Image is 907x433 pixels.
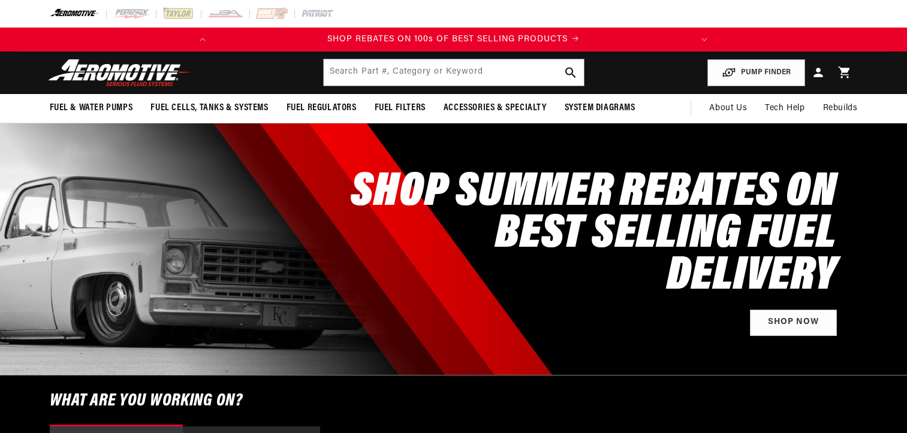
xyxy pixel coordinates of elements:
summary: Tech Help [756,94,813,123]
summary: Fuel & Water Pumps [41,94,142,122]
span: Fuel Filters [375,102,426,114]
slideshow-component: Translation missing: en.sections.announcements.announcement_bar [20,28,888,52]
summary: Rebuilds [814,94,867,123]
a: SHOP REBATES ON 100s OF BEST SELLING PRODUCTS [215,33,692,46]
h2: SHOP SUMMER REBATES ON BEST SELLING FUEL DELIVERY [324,172,837,298]
summary: Fuel Filters [366,94,435,122]
img: Aeromotive [45,59,195,87]
span: SHOP REBATES ON 100s OF BEST SELLING PRODUCTS [327,35,568,44]
div: 1 of 2 [215,33,692,46]
button: Translation missing: en.sections.announcements.previous_announcement [191,28,215,52]
h6: What are you working on? [20,376,888,426]
summary: Accessories & Specialty [435,94,556,122]
input: Search by Part Number, Category or Keyword [324,59,584,86]
span: System Diagrams [565,102,635,114]
button: Translation missing: en.sections.announcements.next_announcement [692,28,716,52]
summary: Fuel Cells, Tanks & Systems [141,94,277,122]
div: Announcement [215,33,692,46]
summary: System Diagrams [556,94,644,122]
span: Tech Help [765,102,804,115]
span: Fuel & Water Pumps [50,102,133,114]
span: About Us [709,104,747,113]
summary: Fuel Regulators [278,94,366,122]
button: PUMP FINDER [707,59,805,86]
span: Accessories & Specialty [444,102,547,114]
a: About Us [700,94,756,123]
span: Fuel Regulators [287,102,357,114]
a: Shop Now [750,310,837,337]
button: search button [558,59,584,86]
span: Fuel Cells, Tanks & Systems [150,102,268,114]
span: Rebuilds [823,102,858,115]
